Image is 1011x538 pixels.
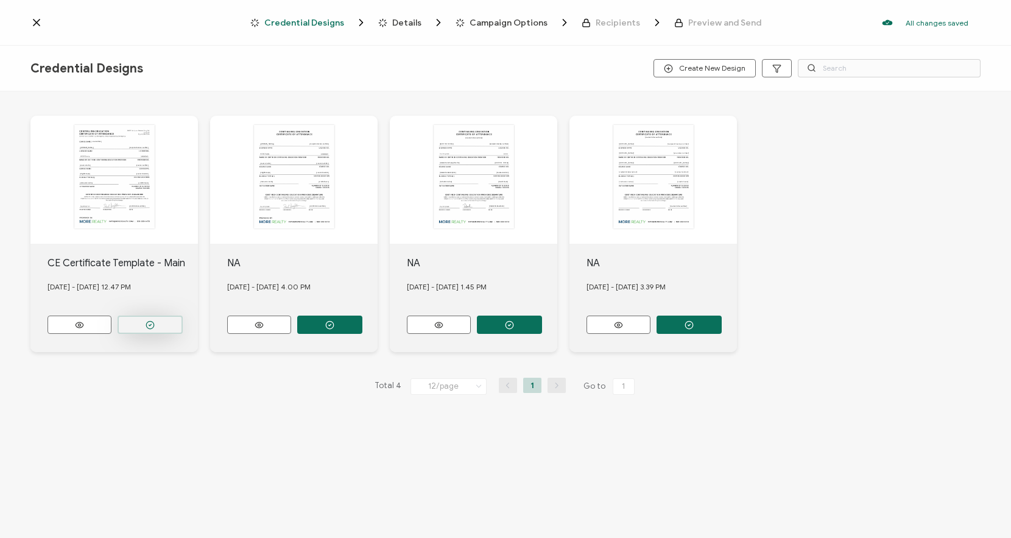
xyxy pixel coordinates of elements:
[653,59,756,77] button: Create New Design
[407,256,558,271] div: NA
[906,18,968,27] p: All changes saved
[48,256,199,271] div: CE Certificate Template - Main
[950,480,1011,538] iframe: Chat Widget
[583,378,637,395] span: Go to
[664,64,745,73] span: Create New Design
[30,61,143,76] span: Credential Designs
[456,16,571,29] span: Campaign Options
[250,16,761,29] div: Breadcrumb
[688,18,761,27] span: Preview and Send
[392,18,421,27] span: Details
[250,16,367,29] span: Credential Designs
[587,271,738,303] div: [DATE] - [DATE] 3.39 PM
[378,16,445,29] span: Details
[587,256,738,271] div: NA
[407,271,558,303] div: [DATE] - [DATE] 1.45 PM
[798,59,981,77] input: Search
[582,16,663,29] span: Recipients
[227,256,378,271] div: NA
[264,18,344,27] span: Credential Designs
[227,271,378,303] div: [DATE] - [DATE] 4.00 PM
[596,18,640,27] span: Recipients
[48,271,199,303] div: [DATE] - [DATE] 12.47 PM
[523,378,541,393] li: 1
[674,18,761,27] span: Preview and Send
[470,18,548,27] span: Campaign Options
[410,378,487,395] input: Select
[375,378,401,395] span: Total 4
